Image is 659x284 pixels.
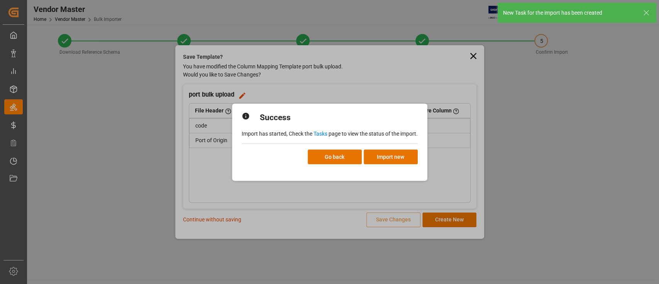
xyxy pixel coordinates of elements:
[242,130,418,138] p: Import has started, Check the page to view the status of the import.
[308,150,362,164] button: Go back
[313,131,327,137] a: Tasks
[503,9,636,17] div: New Task for the import has been created
[364,150,418,164] button: Import new
[260,112,291,124] h2: Success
